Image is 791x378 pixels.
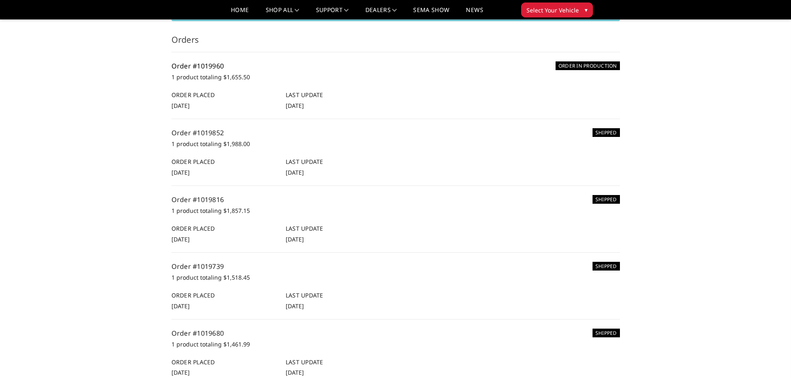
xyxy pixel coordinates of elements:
[286,102,304,110] span: [DATE]
[286,358,391,366] h6: Last Update
[171,206,620,216] p: 1 product totaling $1,857.15
[171,34,620,52] h3: Orders
[593,128,620,137] h6: SHIPPED
[171,358,277,366] h6: Order Placed
[171,195,224,204] a: Order #1019816
[286,224,391,233] h6: Last Update
[171,262,224,271] a: Order #1019739
[171,235,190,243] span: [DATE]
[171,90,277,99] h6: Order Placed
[286,291,391,300] h6: Last Update
[286,157,391,166] h6: Last Update
[286,90,391,99] h6: Last Update
[749,338,791,378] iframe: Chat Widget
[316,7,349,19] a: Support
[171,302,190,310] span: [DATE]
[171,157,277,166] h6: Order Placed
[521,2,593,17] button: Select Your Vehicle
[171,72,620,82] p: 1 product totaling $1,655.50
[593,195,620,204] h6: SHIPPED
[171,273,620,283] p: 1 product totaling $1,518.45
[231,7,249,19] a: Home
[171,128,224,137] a: Order #1019852
[593,329,620,337] h6: SHIPPED
[171,368,190,376] span: [DATE]
[171,139,620,149] p: 1 product totaling $1,988.00
[171,61,224,71] a: Order #1019960
[365,7,397,19] a: Dealers
[171,329,224,338] a: Order #1019680
[593,262,620,271] h6: SHIPPED
[171,339,620,349] p: 1 product totaling $1,461.99
[171,168,190,176] span: [DATE]
[286,168,304,176] span: [DATE]
[585,5,588,14] span: ▾
[286,302,304,310] span: [DATE]
[466,7,483,19] a: News
[171,224,277,233] h6: Order Placed
[171,102,190,110] span: [DATE]
[266,7,299,19] a: shop all
[171,291,277,300] h6: Order Placed
[527,6,579,15] span: Select Your Vehicle
[286,235,304,243] span: [DATE]
[556,61,620,70] h6: ORDER IN PRODUCTION
[413,7,449,19] a: SEMA Show
[286,368,304,376] span: [DATE]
